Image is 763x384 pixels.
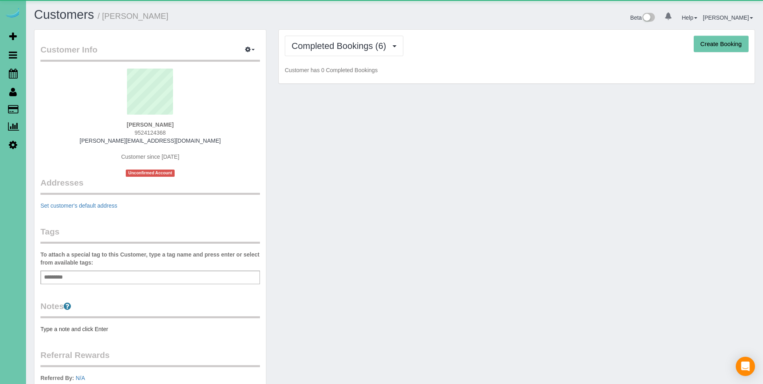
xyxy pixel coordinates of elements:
pre: Type a note and click Enter [40,325,260,333]
a: Beta [630,14,655,21]
label: To attach a special tag to this Customer, type a tag name and press enter or select from availabl... [40,251,260,267]
a: Customers [34,8,94,22]
div: Open Intercom Messenger [736,357,755,376]
legend: Notes [40,300,260,318]
strong: [PERSON_NAME] [127,121,173,128]
p: Customer has 0 Completed Bookings [285,66,749,74]
button: Completed Bookings (6) [285,36,403,56]
span: Completed Bookings (6) [292,41,390,51]
legend: Referral Rewards [40,349,260,367]
img: Automaid Logo [5,8,21,19]
a: Help [682,14,697,21]
span: Customer since [DATE] [121,154,179,160]
legend: Tags [40,226,260,244]
button: Create Booking [694,36,749,53]
small: / [PERSON_NAME] [98,12,169,20]
a: N/A [76,375,85,381]
a: [PERSON_NAME][EMAIL_ADDRESS][DOMAIN_NAME] [80,137,221,144]
legend: Customer Info [40,44,260,62]
a: [PERSON_NAME] [703,14,753,21]
span: 9524124368 [135,129,166,136]
img: New interface [642,13,655,23]
span: Unconfirmed Account [126,170,175,176]
label: Referred By: [40,374,74,382]
a: Set customer's default address [40,202,117,209]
